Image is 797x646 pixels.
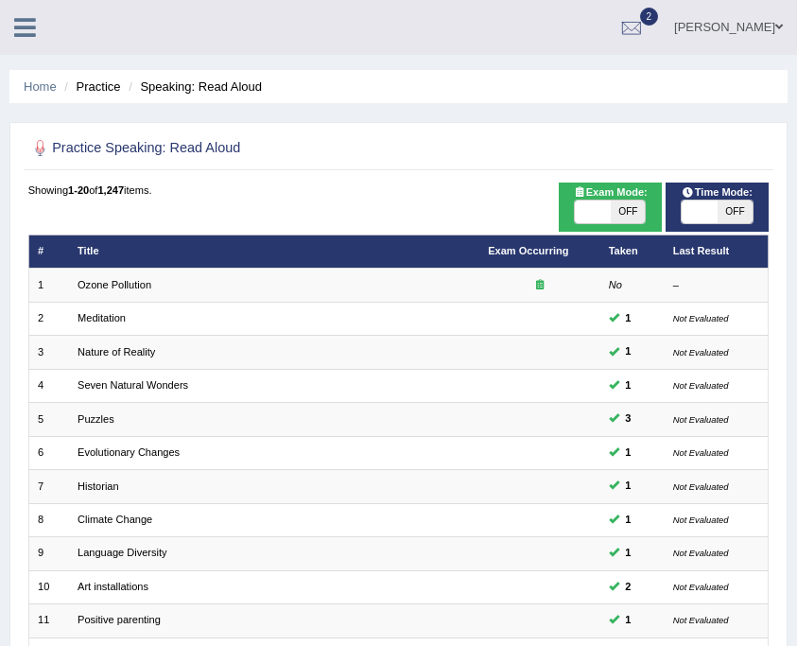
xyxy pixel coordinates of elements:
td: 9 [28,537,69,570]
td: 2 [28,302,69,335]
td: 11 [28,604,69,637]
a: Nature of Reality [78,346,155,358]
a: Meditation [78,312,126,323]
th: Last Result [664,235,769,268]
span: You can still take this question [619,377,637,394]
b: 1-20 [68,184,89,196]
small: Not Evaluated [673,414,729,425]
small: Not Evaluated [673,582,729,592]
small: Not Evaluated [673,615,729,625]
td: 5 [28,403,69,436]
small: Not Evaluated [673,347,729,358]
span: You can still take this question [619,545,637,562]
a: Seven Natural Wonders [78,379,188,391]
a: Exam Occurring [488,245,568,256]
span: You can still take this question [619,445,637,462]
span: You can still take this question [619,579,637,596]
span: Exam Mode: [566,184,653,201]
a: Positive parenting [78,614,161,625]
a: Ozone Pollution [78,279,151,290]
a: Art installations [78,581,148,592]
small: Not Evaluated [673,515,729,525]
a: Home [24,79,57,94]
th: Title [69,235,479,268]
td: 3 [28,336,69,369]
small: Not Evaluated [673,380,729,391]
span: You can still take this question [619,478,637,495]
span: You can still take this question [619,410,637,428]
span: You can still take this question [619,343,637,360]
td: 8 [28,503,69,536]
span: Time Mode: [675,184,758,201]
span: You can still take this question [619,612,637,629]
div: Showing of items. [28,183,770,198]
div: Show exams occurring in exams [559,183,663,232]
a: Language Diversity [78,547,167,558]
td: 7 [28,470,69,503]
span: You can still take this question [619,512,637,529]
a: Puzzles [78,413,114,425]
em: No [609,279,622,290]
h2: Practice Speaking: Read Aloud [28,136,488,161]
span: 2 [640,8,659,26]
div: Exam occurring question [488,278,591,293]
a: Climate Change [78,514,152,525]
th: # [28,235,69,268]
span: OFF [611,201,646,223]
span: You can still take this question [619,310,637,327]
a: Historian [78,480,119,492]
a: Evolutionary Changes [78,446,180,458]
small: Not Evaluated [673,548,729,558]
li: Speaking: Read Aloud [124,78,262,96]
th: Taken [599,235,664,268]
li: Practice [60,78,120,96]
small: Not Evaluated [673,313,729,323]
b: 1,247 [97,184,124,196]
div: – [673,278,759,293]
td: 4 [28,369,69,402]
td: 1 [28,269,69,302]
td: 6 [28,436,69,469]
span: OFF [718,201,753,223]
small: Not Evaluated [673,447,729,458]
td: 10 [28,570,69,603]
small: Not Evaluated [673,481,729,492]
